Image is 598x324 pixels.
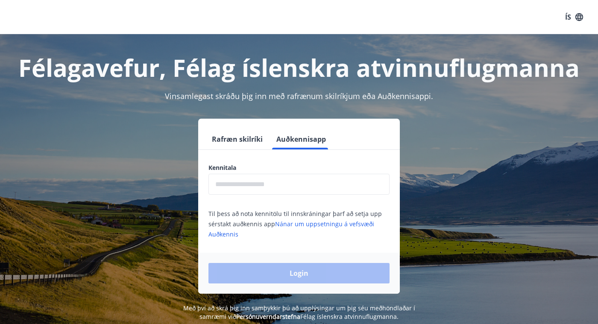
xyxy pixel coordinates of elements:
span: Með því að skrá þig inn samþykkir þú að upplýsingar um þig séu meðhöndlaðar í samræmi við Félag í... [183,304,415,321]
a: Persónuverndarstefna [236,312,300,321]
button: Rafræn skilríki [208,129,266,149]
h1: Félagavefur, Félag íslenskra atvinnuflugmanna [10,51,588,84]
span: Vinsamlegast skráðu þig inn með rafrænum skilríkjum eða Auðkennisappi. [165,91,433,101]
a: Nánar um uppsetningu á vefsvæði Auðkennis [208,220,374,238]
span: Til þess að nota kennitölu til innskráningar þarf að setja upp sérstakt auðkennis app [208,210,382,238]
label: Kennitala [208,163,390,172]
button: ÍS [560,9,588,25]
button: Auðkennisapp [273,129,329,149]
